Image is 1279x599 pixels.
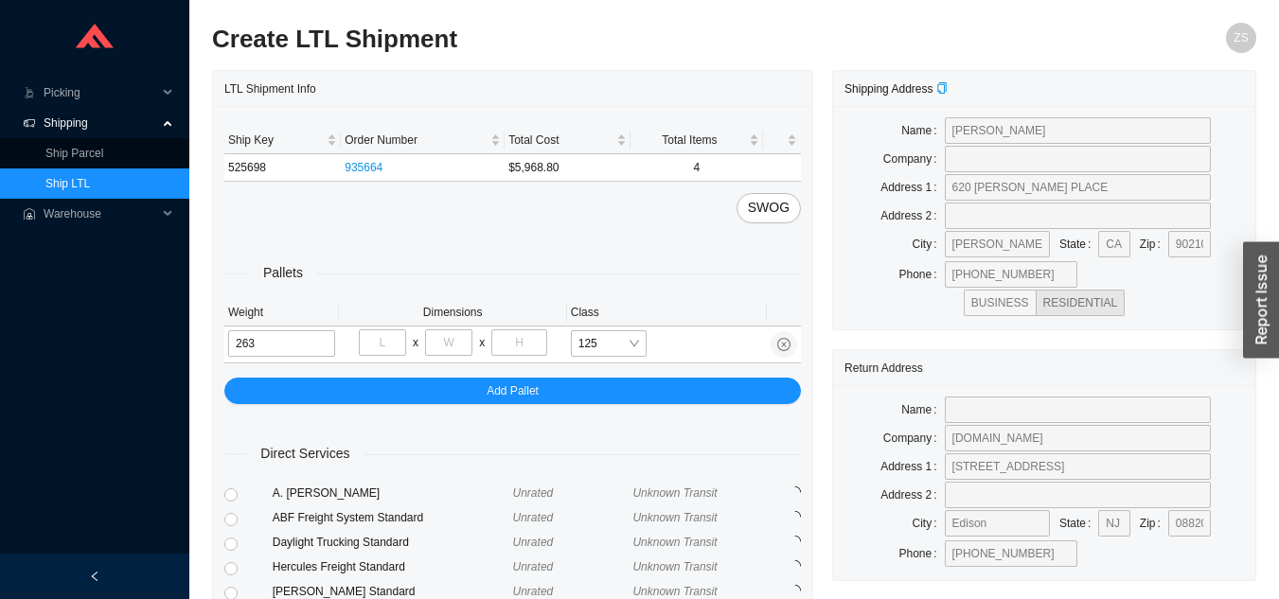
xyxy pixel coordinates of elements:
label: State [1059,231,1098,257]
th: Order Number sortable [341,127,505,154]
th: Total Items sortable [631,127,764,154]
div: ABF Freight System Standard [273,508,513,527]
span: 125 [578,331,639,356]
label: Phone [899,540,945,567]
button: Add Pallet [224,378,801,404]
span: Unrated [513,585,554,598]
span: Order Number [345,131,487,150]
label: State [1059,510,1098,537]
td: 4 [631,154,764,182]
span: copy [936,82,948,94]
label: Zip [1140,231,1168,257]
th: Weight [224,299,339,326]
a: Ship LTL [45,177,90,190]
span: Pallets [250,262,316,284]
td: $5,968.80 [505,154,630,182]
label: Address 1 [880,453,944,480]
label: Company [883,425,945,451]
span: SWOG [748,197,790,219]
h2: Create LTL Shipment [212,23,995,56]
span: BUSINESS [971,296,1029,309]
span: Ship Key [228,131,323,150]
span: loading [789,510,803,524]
span: ZS [1234,23,1248,53]
td: 525698 [224,154,341,182]
span: loading [789,559,803,573]
label: Phone [899,261,945,288]
label: Zip [1140,510,1168,537]
span: loading [789,584,803,598]
a: 935664 [345,161,382,174]
div: LTL Shipment Info [224,71,801,106]
div: x [413,333,418,352]
label: Address 1 [880,174,944,201]
th: Dimensions [339,299,567,326]
span: Unknown Transit [632,511,717,524]
label: Company [883,146,945,172]
button: SWOG [737,193,801,223]
span: Unknown Transit [632,560,717,573]
span: loading [789,485,803,500]
label: City [913,231,945,257]
span: Unrated [513,536,554,549]
span: Unknown Transit [632,585,717,598]
th: Total Cost sortable [505,127,630,154]
label: Address 2 [880,203,944,229]
span: Picking [44,78,157,108]
span: Shipping Address [844,82,948,96]
div: Daylight Trucking Standard [273,533,513,552]
label: City [913,510,945,537]
th: Ship Key sortable [224,127,341,154]
span: Direct Services [247,443,363,465]
span: Total Items [634,131,746,150]
div: Return Address [844,350,1244,385]
span: left [89,571,100,582]
span: Unrated [513,486,554,500]
span: Unrated [513,560,554,573]
span: Unrated [513,511,554,524]
div: Hercules Freight Standard [273,557,513,576]
a: Ship Parcel [45,147,103,160]
div: x [479,333,485,352]
input: W [425,329,472,356]
input: H [491,329,546,356]
span: loading [789,535,803,549]
span: Total Cost [508,131,612,150]
span: RESIDENTIAL [1043,296,1118,309]
span: Shipping [44,108,157,138]
input: L [359,329,406,356]
span: Unknown Transit [632,486,717,500]
label: Address 2 [880,482,944,508]
button: close-circle [771,331,797,358]
label: Name [901,396,944,423]
div: A. [PERSON_NAME] [273,484,513,502]
span: Add Pallet [487,381,539,400]
div: Copy [936,79,948,98]
span: Warehouse [44,199,157,229]
th: Class [567,299,767,326]
span: Unknown Transit [632,536,717,549]
label: Name [901,117,944,144]
th: undefined sortable [763,127,801,154]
